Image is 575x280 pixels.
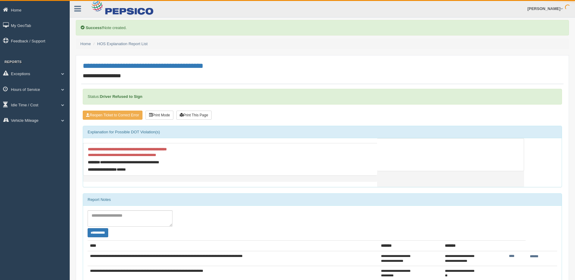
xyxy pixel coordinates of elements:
button: Reopen Ticket [83,111,142,120]
div: Status: [83,89,562,104]
a: Home [80,42,91,46]
button: Print This Page [176,111,212,120]
div: Explanation for Possible DOT Violation(s) [83,126,562,138]
a: HOS Explanation Report List [97,42,148,46]
button: Print Mode [145,111,173,120]
b: Success! [86,25,103,30]
strong: Driver Refused to Sign [100,94,142,99]
div: Report Notes [83,194,562,206]
button: Change Filter Options [88,228,108,237]
div: Note created. [76,20,569,35]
